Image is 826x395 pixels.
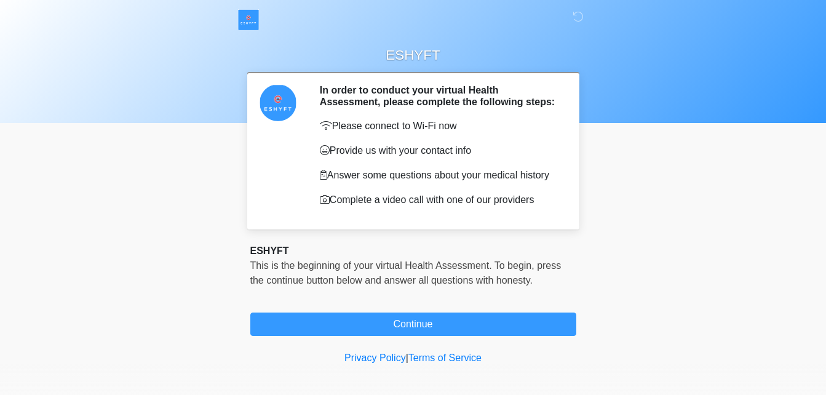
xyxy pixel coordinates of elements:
[250,313,576,336] button: Continue
[250,260,562,285] span: This is the beginning of your virtual Health Assessment. ﻿﻿﻿﻿﻿﻿To begin, ﻿﻿﻿﻿﻿﻿﻿﻿﻿﻿﻿﻿﻿﻿﻿﻿﻿﻿press ...
[320,168,558,183] p: Answer some questions about your medical history
[241,44,586,67] h1: ESHYFT
[320,84,558,108] h2: In order to conduct your virtual Health Assessment, please complete the following steps:
[238,9,259,30] img: ESHYFT Logo
[320,193,558,207] p: Complete a video call with one of our providers
[320,119,558,134] p: Please connect to Wi-Fi now
[260,84,296,121] img: Agent Avatar
[320,143,558,158] p: Provide us with your contact info
[408,353,482,363] a: Terms of Service
[250,244,576,258] div: ESHYFT
[406,353,408,363] a: |
[344,353,406,363] a: Privacy Policy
